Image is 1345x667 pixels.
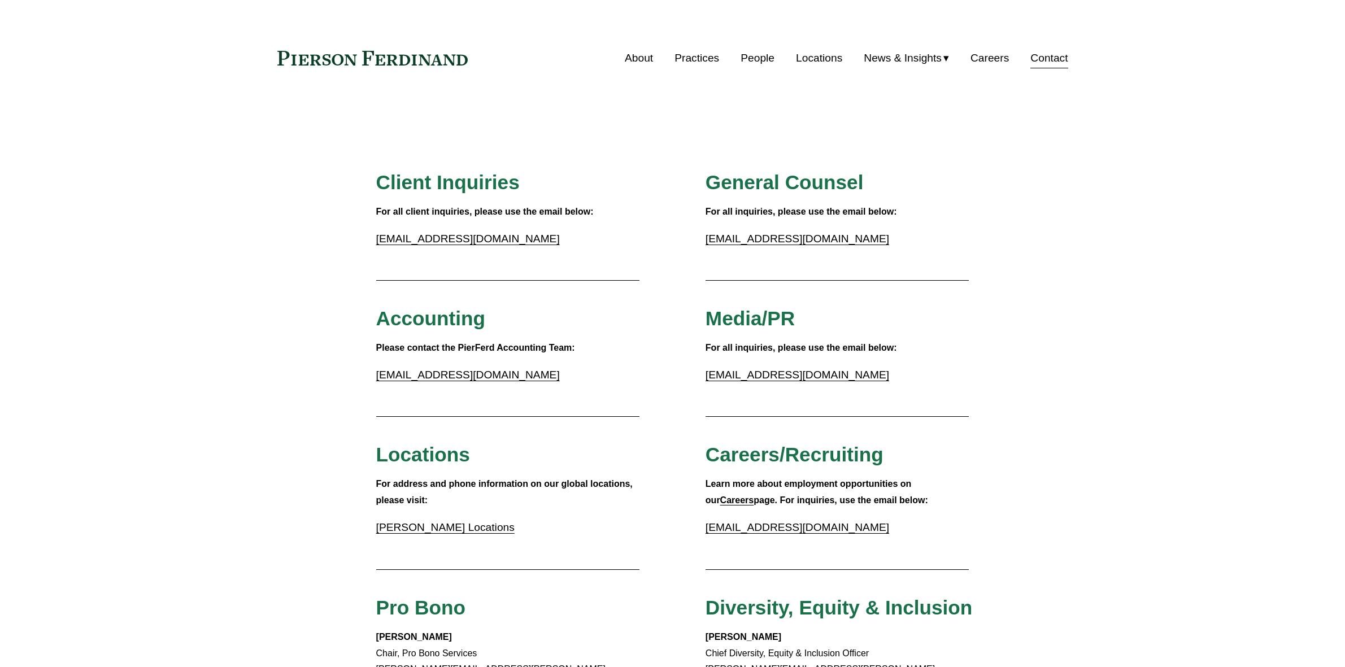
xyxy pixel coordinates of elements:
[706,343,897,352] strong: For all inquiries, please use the email below:
[376,479,635,505] strong: For address and phone information on our global locations, please visit:
[706,369,889,381] a: [EMAIL_ADDRESS][DOMAIN_NAME]
[706,233,889,245] a: [EMAIL_ADDRESS][DOMAIN_NAME]
[706,632,781,642] strong: [PERSON_NAME]
[754,495,928,505] strong: page. For inquiries, use the email below:
[706,171,864,193] span: General Counsel
[706,207,897,216] strong: For all inquiries, please use the email below:
[706,596,973,618] span: Diversity, Equity & Inclusion
[376,307,486,329] span: Accounting
[706,443,883,465] span: Careers/Recruiting
[674,47,719,69] a: Practices
[1030,47,1068,69] a: Contact
[376,171,520,193] span: Client Inquiries
[376,596,465,618] span: Pro Bono
[376,443,470,465] span: Locations
[376,369,560,381] a: [EMAIL_ADDRESS][DOMAIN_NAME]
[864,47,949,69] a: folder dropdown
[741,47,774,69] a: People
[706,307,795,329] span: Media/PR
[864,49,942,68] span: News & Insights
[720,495,754,505] a: Careers
[796,47,842,69] a: Locations
[625,47,653,69] a: About
[376,343,575,352] strong: Please contact the PierFerd Accounting Team:
[706,521,889,533] a: [EMAIL_ADDRESS][DOMAIN_NAME]
[376,632,452,642] strong: [PERSON_NAME]
[706,479,914,505] strong: Learn more about employment opportunities on our
[376,521,515,533] a: [PERSON_NAME] Locations
[376,207,594,216] strong: For all client inquiries, please use the email below:
[970,47,1009,69] a: Careers
[376,233,560,245] a: [EMAIL_ADDRESS][DOMAIN_NAME]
